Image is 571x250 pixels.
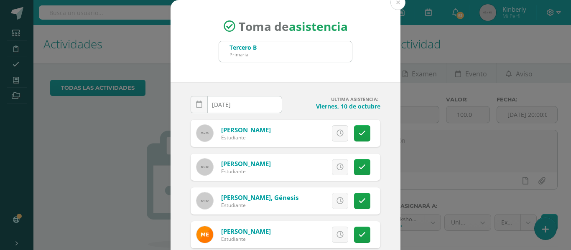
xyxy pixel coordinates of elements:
[196,125,213,141] img: 60x60
[289,102,380,110] h4: Viernes, 10 de octubre
[191,96,282,113] input: Fecha de Inasistencia
[239,18,348,34] span: Toma de
[196,226,213,243] img: 1614ad8537da707a7ddd2c5bc96d5065.png
[229,51,257,58] div: Primaria
[219,41,352,62] input: Busca un grado o sección aquí...
[289,18,348,34] strong: asistencia
[221,168,271,175] div: Estudiante
[289,96,380,102] h4: ULTIMA ASISTENCIA:
[221,193,298,202] a: [PERSON_NAME], Génesis
[221,202,298,209] div: Estudiante
[221,235,271,242] div: Estudiante
[229,43,257,51] div: Tercero B
[196,192,213,209] img: 60x60
[221,134,271,141] div: Estudiante
[196,159,213,175] img: 60x60
[221,159,271,168] a: [PERSON_NAME]
[221,227,271,235] a: [PERSON_NAME]
[221,126,271,134] a: [PERSON_NAME]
